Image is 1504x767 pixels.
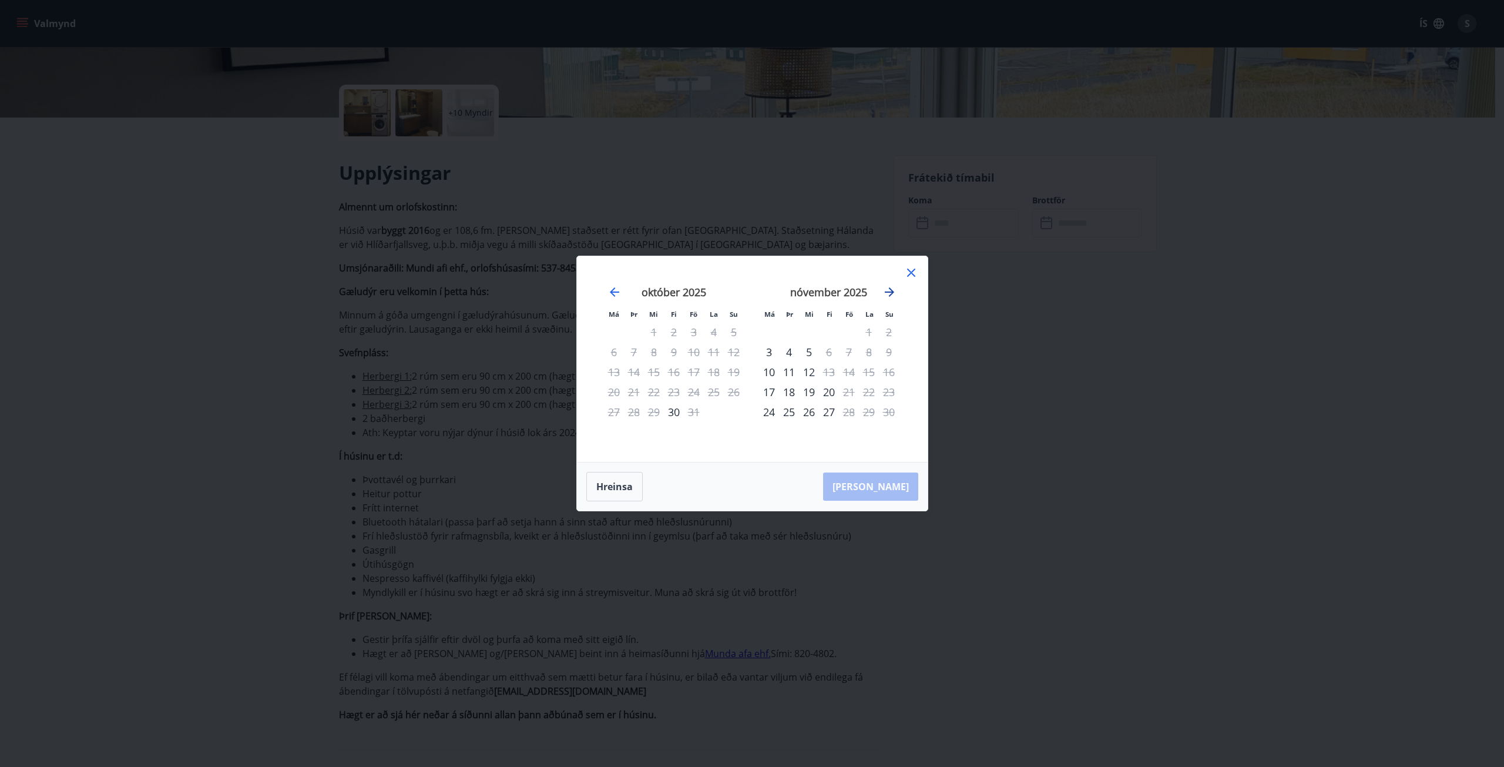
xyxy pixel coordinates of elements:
[799,402,819,422] td: Choose miðvikudagur, 26. nóvember 2025 as your check-in date. It’s available.
[724,362,744,382] td: Not available. sunnudagur, 19. október 2025
[799,342,819,362] div: 5
[799,382,819,402] td: Choose miðvikudagur, 19. nóvember 2025 as your check-in date. It’s available.
[684,402,704,422] div: Aðeins útritun í boði
[859,322,879,342] td: Not available. laugardagur, 1. nóvember 2025
[604,402,624,422] td: Not available. mánudagur, 27. október 2025
[819,382,839,402] td: Choose fimmtudagur, 20. nóvember 2025 as your check-in date. It’s available.
[764,310,775,319] small: Má
[799,362,819,382] div: 12
[859,382,879,402] td: Not available. laugardagur, 22. nóvember 2025
[644,342,664,362] td: Not available. miðvikudagur, 8. október 2025
[724,322,744,342] td: Not available. sunnudagur, 5. október 2025
[649,310,658,319] small: Mi
[819,362,839,382] td: Not available. fimmtudagur, 13. nóvember 2025
[779,342,799,362] div: 4
[779,382,799,402] div: 18
[644,322,664,342] td: Not available. miðvikudagur, 1. október 2025
[644,402,664,422] td: Not available. miðvikudagur, 29. október 2025
[664,402,684,422] td: Choose fimmtudagur, 30. október 2025 as your check-in date. It’s available.
[759,402,779,422] div: Aðeins innritun í boði
[799,402,819,422] div: 26
[865,310,874,319] small: La
[724,342,744,362] td: Not available. sunnudagur, 12. október 2025
[879,342,899,362] td: Not available. sunnudagur, 9. nóvember 2025
[759,402,779,422] td: Choose mánudagur, 24. nóvember 2025 as your check-in date. It’s available.
[759,342,779,362] div: Aðeins innritun í boði
[704,362,724,382] td: Not available. laugardagur, 18. október 2025
[642,285,706,299] strong: október 2025
[805,310,814,319] small: Mi
[879,402,899,422] td: Not available. sunnudagur, 30. nóvember 2025
[779,402,799,422] div: 25
[759,362,779,382] div: Aðeins innritun í boði
[704,322,724,342] td: Not available. laugardagur, 4. október 2025
[671,310,677,319] small: Fi
[684,362,704,382] td: Not available. föstudagur, 17. október 2025
[724,382,744,402] td: Not available. sunnudagur, 26. október 2025
[730,310,738,319] small: Su
[779,362,799,382] div: 11
[819,402,839,422] td: Choose fimmtudagur, 27. nóvember 2025 as your check-in date. It’s available.
[630,310,637,319] small: Þr
[759,382,779,402] div: Aðeins innritun í boði
[664,322,684,342] td: Not available. fimmtudagur, 2. október 2025
[591,270,914,448] div: Calendar
[644,382,664,402] td: Not available. miðvikudagur, 22. október 2025
[819,342,839,362] td: Not available. fimmtudagur, 6. nóvember 2025
[607,285,622,299] div: Move backward to switch to the previous month.
[684,322,704,342] td: Not available. föstudagur, 3. október 2025
[779,402,799,422] td: Choose þriðjudagur, 25. nóvember 2025 as your check-in date. It’s available.
[799,382,819,402] div: 19
[644,362,664,382] td: Not available. miðvikudagur, 15. október 2025
[684,342,704,362] td: Not available. föstudagur, 10. október 2025
[839,362,859,382] td: Not available. föstudagur, 14. nóvember 2025
[879,382,899,402] td: Not available. sunnudagur, 23. nóvember 2025
[885,310,894,319] small: Su
[664,382,684,402] td: Not available. fimmtudagur, 23. október 2025
[684,382,704,402] td: Not available. föstudagur, 24. október 2025
[704,382,724,402] td: Not available. laugardagur, 25. október 2025
[710,310,718,319] small: La
[790,285,867,299] strong: nóvember 2025
[779,362,799,382] td: Choose þriðjudagur, 11. nóvember 2025 as your check-in date. It’s available.
[799,342,819,362] td: Choose miðvikudagur, 5. nóvember 2025 as your check-in date. It’s available.
[779,342,799,362] td: Choose þriðjudagur, 4. nóvember 2025 as your check-in date. It’s available.
[624,382,644,402] td: Not available. þriðjudagur, 21. október 2025
[759,342,779,362] td: Choose mánudagur, 3. nóvember 2025 as your check-in date. It’s available.
[839,382,859,402] div: Aðeins útritun í boði
[664,342,684,362] td: Not available. fimmtudagur, 9. október 2025
[759,382,779,402] td: Choose mánudagur, 17. nóvember 2025 as your check-in date. It’s available.
[604,342,624,362] td: Not available. mánudagur, 6. október 2025
[859,342,879,362] td: Not available. laugardagur, 8. nóvember 2025
[819,342,839,362] div: Aðeins útritun í boði
[799,362,819,382] td: Choose miðvikudagur, 12. nóvember 2025 as your check-in date. It’s available.
[859,362,879,382] td: Not available. laugardagur, 15. nóvember 2025
[779,382,799,402] td: Choose þriðjudagur, 18. nóvember 2025 as your check-in date. It’s available.
[859,402,879,422] td: Not available. laugardagur, 29. nóvember 2025
[684,402,704,422] td: Not available. föstudagur, 31. október 2025
[827,310,832,319] small: Fi
[624,402,644,422] td: Not available. þriðjudagur, 28. október 2025
[839,342,859,362] td: Not available. föstudagur, 7. nóvember 2025
[609,310,619,319] small: Má
[839,382,859,402] td: Not available. föstudagur, 21. nóvember 2025
[845,310,853,319] small: Fö
[586,472,643,501] button: Hreinsa
[882,285,897,299] div: Move forward to switch to the next month.
[759,362,779,382] td: Choose mánudagur, 10. nóvember 2025 as your check-in date. It’s available.
[879,322,899,342] td: Not available. sunnudagur, 2. nóvember 2025
[839,402,859,422] div: Aðeins útritun í boði
[664,362,684,382] td: Not available. fimmtudagur, 16. október 2025
[624,342,644,362] td: Not available. þriðjudagur, 7. október 2025
[690,310,697,319] small: Fö
[819,382,839,402] div: 20
[819,362,839,382] div: Aðeins útritun í boði
[664,402,684,422] div: Aðeins innritun í boði
[786,310,793,319] small: Þr
[624,362,644,382] td: Not available. þriðjudagur, 14. október 2025
[819,402,839,422] div: 27
[604,382,624,402] td: Not available. mánudagur, 20. október 2025
[604,362,624,382] td: Not available. mánudagur, 13. október 2025
[839,402,859,422] td: Not available. föstudagur, 28. nóvember 2025
[879,362,899,382] td: Not available. sunnudagur, 16. nóvember 2025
